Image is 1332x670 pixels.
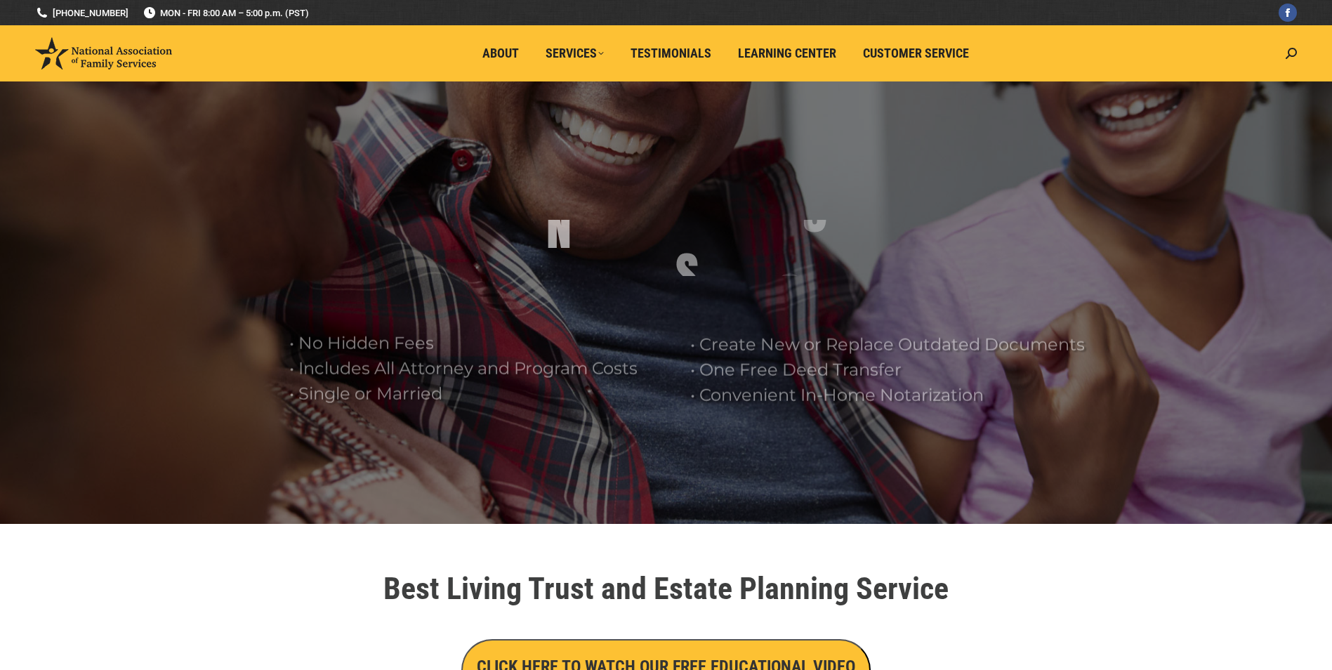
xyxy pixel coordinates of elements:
div: 9 [802,183,827,239]
a: Learning Center [728,40,846,67]
rs-layer: • Create New or Replace Outdated Documents • One Free Deed Transfer • Convenient In-Home Notariza... [690,332,1097,408]
div: S [675,248,699,304]
a: About [473,40,529,67]
a: Testimonials [621,40,721,67]
span: Services [546,46,604,61]
a: Facebook page opens in new window [1279,4,1297,22]
div: N [546,199,572,255]
span: Customer Service [863,46,969,61]
img: National Association of Family Services [35,37,172,70]
span: MON - FRI 8:00 AM – 5:00 p.m. (PST) [143,6,309,20]
a: [PHONE_NUMBER] [35,6,128,20]
h1: Best Living Trust and Estate Planning Service [273,573,1060,604]
div: 6 [777,268,802,324]
span: Learning Center [738,46,836,61]
span: Testimonials [631,46,711,61]
a: Customer Service [853,40,979,67]
rs-layer: • No Hidden Fees • Includes All Attorney and Program Costs • Single or Married [289,331,673,407]
span: About [482,46,519,61]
